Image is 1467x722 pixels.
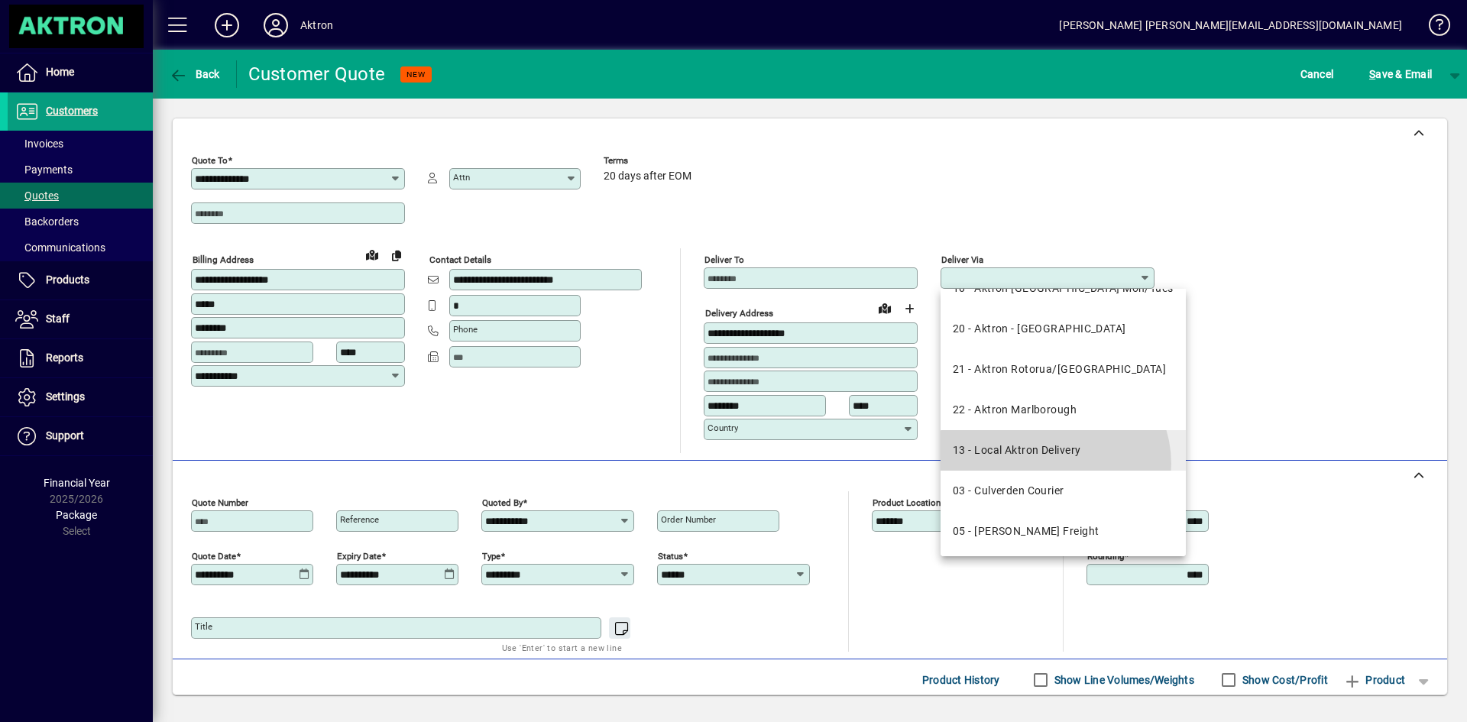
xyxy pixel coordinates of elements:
[360,242,384,267] a: View on map
[1343,668,1405,692] span: Product
[46,274,89,286] span: Products
[953,442,1080,458] div: 13 - Local Aktron Delivery
[8,131,153,157] a: Invoices
[8,53,153,92] a: Home
[202,11,251,39] button: Add
[192,497,248,507] mat-label: Quote number
[153,60,237,88] app-page-header-button: Back
[1059,13,1402,37] div: [PERSON_NAME] [PERSON_NAME][EMAIL_ADDRESS][DOMAIN_NAME]
[953,280,1174,296] div: 10 - Aktron [GEOGRAPHIC_DATA] Mon/Tues
[658,550,683,561] mat-label: Status
[873,296,897,320] a: View on map
[192,550,236,561] mat-label: Quote date
[453,172,470,183] mat-label: Attn
[340,514,379,525] mat-label: Reference
[44,477,110,489] span: Financial Year
[8,261,153,299] a: Products
[482,550,500,561] mat-label: Type
[708,423,738,433] mat-label: Country
[165,60,224,88] button: Back
[1051,672,1194,688] label: Show Line Volumes/Weights
[56,509,97,521] span: Package
[8,183,153,209] a: Quotes
[8,300,153,338] a: Staff
[46,351,83,364] span: Reports
[953,361,1166,377] div: 21 - Aktron Rotorua/[GEOGRAPHIC_DATA]
[941,349,1186,390] mat-option: 21 - Aktron Rotorua/Tauranga
[406,70,426,79] span: NEW
[941,511,1186,552] mat-option: 05 - Fletcher Freight
[1297,60,1338,88] button: Cancel
[300,13,333,37] div: Aktron
[897,296,921,321] button: Choose address
[15,241,105,254] span: Communications
[8,235,153,261] a: Communications
[384,243,409,267] button: Copy to Delivery address
[1300,62,1334,86] span: Cancel
[916,666,1006,694] button: Product History
[1336,666,1413,694] button: Product
[46,390,85,403] span: Settings
[704,254,744,265] mat-label: Deliver To
[941,430,1186,471] mat-option: 13 - Local Aktron Delivery
[941,390,1186,430] mat-option: 22 - Aktron Marlborough
[482,497,523,507] mat-label: Quoted by
[15,138,63,150] span: Invoices
[941,254,983,265] mat-label: Deliver via
[8,339,153,377] a: Reports
[941,552,1186,592] mat-option: 06 - Hanmer Cheviot Courier
[1417,3,1448,53] a: Knowledge Base
[8,417,153,455] a: Support
[953,483,1064,499] div: 03 - Culverden Courier
[15,189,59,202] span: Quotes
[337,550,381,561] mat-label: Expiry date
[941,309,1186,349] mat-option: 20 - Aktron - Auckland
[1369,62,1432,86] span: ave & Email
[873,497,941,507] mat-label: Product location
[15,215,79,228] span: Backorders
[922,668,1000,692] span: Product History
[192,155,228,166] mat-label: Quote To
[502,639,622,656] mat-hint: Use 'Enter' to start a new line
[604,170,691,183] span: 20 days after EOM
[604,156,695,166] span: Terms
[46,312,70,325] span: Staff
[15,164,73,176] span: Payments
[941,471,1186,511] mat-option: 03 - Culverden Courier
[8,209,153,235] a: Backorders
[8,378,153,416] a: Settings
[169,68,220,80] span: Back
[248,62,386,86] div: Customer Quote
[8,157,153,183] a: Payments
[953,321,1126,337] div: 20 - Aktron - [GEOGRAPHIC_DATA]
[1369,68,1375,80] span: S
[46,105,98,117] span: Customers
[1362,60,1439,88] button: Save & Email
[661,514,716,525] mat-label: Order number
[953,402,1077,418] div: 22 - Aktron Marlborough
[953,523,1099,539] div: 05 - [PERSON_NAME] Freight
[251,11,300,39] button: Profile
[46,429,84,442] span: Support
[46,66,74,78] span: Home
[1239,672,1328,688] label: Show Cost/Profit
[941,268,1186,309] mat-option: 10 - Aktron North Island Mon/Tues
[453,324,478,335] mat-label: Phone
[195,621,212,632] mat-label: Title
